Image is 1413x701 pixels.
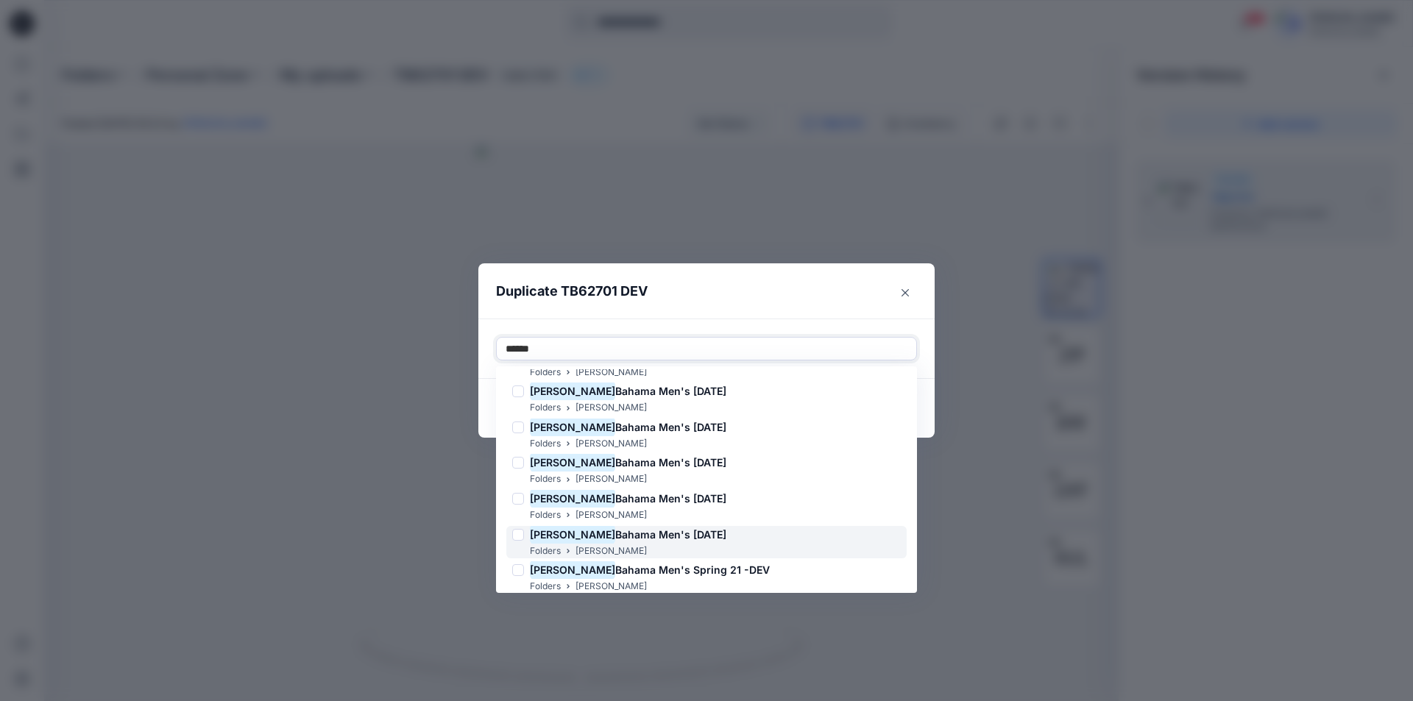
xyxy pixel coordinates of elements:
p: [PERSON_NAME] [576,400,647,416]
mark: [PERSON_NAME] [530,452,615,472]
span: Bahama Men's [DATE] [615,528,726,541]
p: [PERSON_NAME] [576,472,647,487]
p: Folders [530,365,561,380]
p: [PERSON_NAME] [576,544,647,559]
p: Folders [530,436,561,452]
span: Bahama Men's [DATE] [615,385,726,397]
mark: [PERSON_NAME] [530,381,615,401]
p: [PERSON_NAME] [576,436,647,452]
span: Bahama Men's Spring 21 -DEV [615,563,770,576]
mark: [PERSON_NAME] [530,488,615,508]
p: Duplicate TB62701 DEV [496,281,648,302]
p: [PERSON_NAME] [576,508,647,523]
p: Folders [530,579,561,594]
p: [PERSON_NAME] [576,579,647,594]
p: Folders [530,400,561,416]
button: Close [893,281,917,305]
span: Bahama Men's [DATE] [615,492,726,505]
mark: [PERSON_NAME] [530,524,615,544]
p: [PERSON_NAME] [576,365,647,380]
span: Bahama Men's [DATE] [615,456,726,469]
p: Folders [530,544,561,559]
p: Folders [530,472,561,487]
mark: [PERSON_NAME] [530,417,615,437]
span: Bahama Men's [DATE] [615,421,726,433]
mark: [PERSON_NAME] [530,560,615,580]
p: Folders [530,508,561,523]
